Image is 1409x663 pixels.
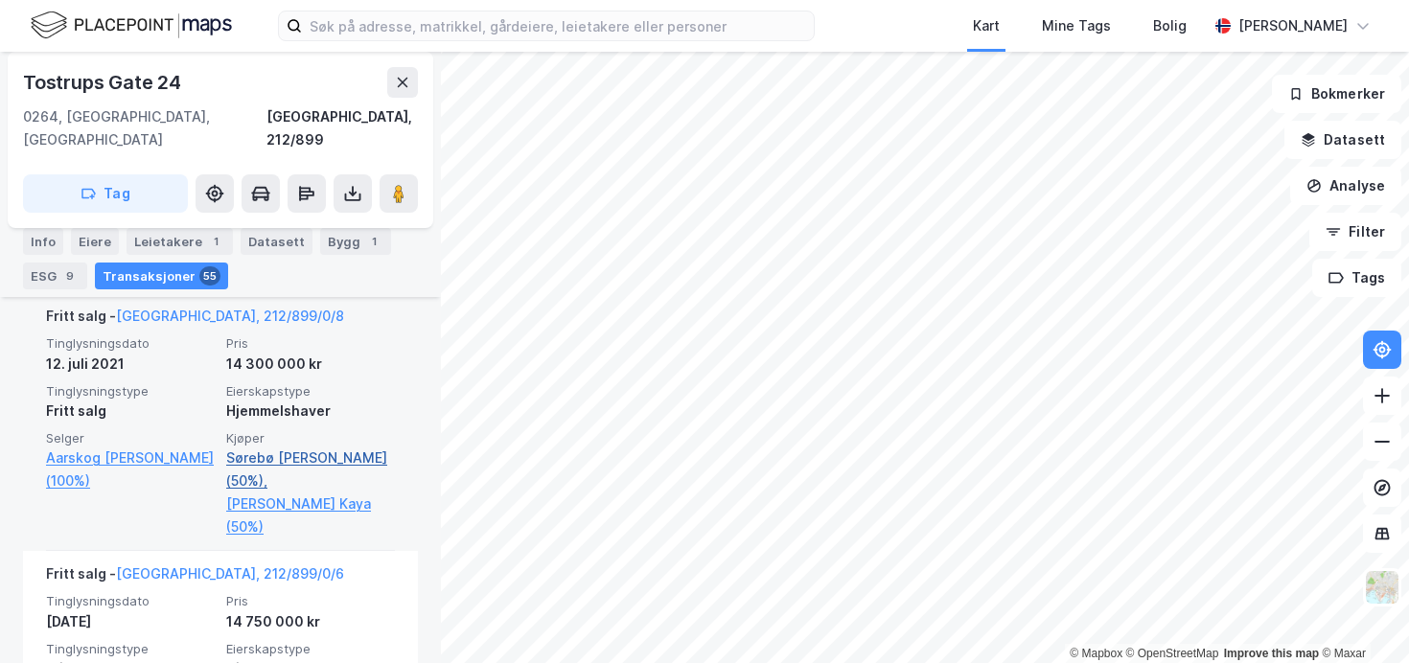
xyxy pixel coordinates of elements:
div: 1 [206,232,225,251]
div: Fritt salg - [46,562,344,593]
div: Info [23,228,63,255]
a: Improve this map [1224,647,1319,660]
div: Kontrollprogram for chat [1313,571,1409,663]
img: Z [1364,569,1400,606]
a: [GEOGRAPHIC_DATA], 212/899/0/8 [116,308,344,324]
div: Kart [973,14,1000,37]
div: Bygg [320,228,391,255]
span: Tinglysningstype [46,383,215,400]
span: Tinglysningsdato [46,335,215,352]
div: 14 300 000 kr [226,353,395,376]
a: [PERSON_NAME] Kaya (50%) [226,492,395,538]
span: Pris [226,335,395,352]
span: Tinglysningsdato [46,593,215,609]
img: logo.f888ab2527a4732fd821a326f86c7f29.svg [31,9,232,42]
div: Fritt salg - [46,305,344,335]
iframe: Chat Widget [1313,571,1409,663]
div: ESG [23,263,87,289]
div: Datasett [241,228,312,255]
div: Eiere [71,228,119,255]
button: Analyse [1290,167,1401,205]
div: 0264, [GEOGRAPHIC_DATA], [GEOGRAPHIC_DATA] [23,105,266,151]
div: 9 [60,266,80,286]
div: [PERSON_NAME] [1238,14,1348,37]
button: Bokmerker [1272,75,1401,113]
div: Tostrups Gate 24 [23,67,185,98]
span: Kjøper [226,430,395,446]
div: 14 750 000 kr [226,610,395,633]
button: Tag [23,174,188,213]
a: Sørebø [PERSON_NAME] (50%), [226,446,395,492]
span: Eierskapstype [226,641,395,657]
span: Eierskapstype [226,383,395,400]
span: Selger [46,430,215,446]
button: Tags [1312,259,1401,297]
span: Pris [226,593,395,609]
div: Hjemmelshaver [226,400,395,423]
div: Leietakere [127,228,233,255]
div: Transaksjoner [95,263,228,289]
a: OpenStreetMap [1126,647,1219,660]
div: 12. juli 2021 [46,353,215,376]
div: [GEOGRAPHIC_DATA], 212/899 [266,105,418,151]
a: Aarskog [PERSON_NAME] (100%) [46,446,215,492]
span: Tinglysningstype [46,641,215,657]
div: Bolig [1153,14,1187,37]
div: Fritt salg [46,400,215,423]
input: Søk på adresse, matrikkel, gårdeiere, leietakere eller personer [302,11,814,40]
button: Datasett [1284,121,1401,159]
div: 55 [199,266,220,286]
a: Mapbox [1070,647,1122,660]
div: [DATE] [46,610,215,633]
div: Mine Tags [1042,14,1111,37]
div: 1 [364,232,383,251]
button: Filter [1309,213,1401,251]
a: [GEOGRAPHIC_DATA], 212/899/0/6 [116,565,344,582]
